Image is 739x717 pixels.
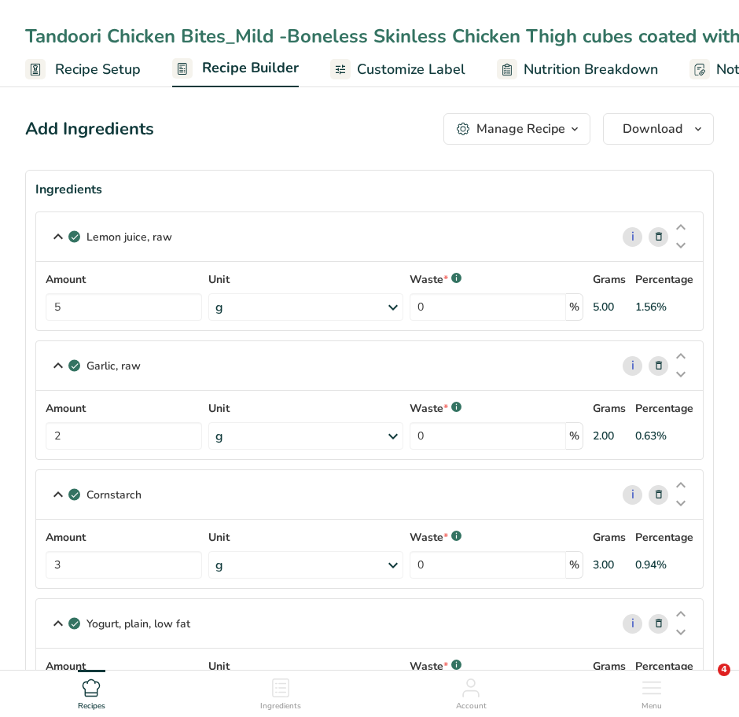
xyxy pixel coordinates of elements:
[593,658,626,675] p: Grams
[635,658,693,675] p: Percentage
[593,557,614,573] div: 3.00
[78,671,105,713] a: Recipes
[46,529,202,546] label: Amount
[172,50,299,88] a: Recipe Builder
[635,299,667,315] div: 1.56%
[476,119,565,138] div: Manage Recipe
[36,341,703,391] div: Garlic, raw i
[208,658,403,675] label: Unit
[86,229,172,245] p: Lemon juice, raw
[593,529,626,546] p: Grams
[456,700,487,712] span: Account
[623,485,642,505] a: i
[635,529,693,546] p: Percentage
[86,358,141,374] p: Garlic, raw
[208,529,403,546] label: Unit
[208,271,403,288] label: Unit
[524,59,658,80] span: Nutrition Breakdown
[623,227,642,247] a: i
[330,52,465,87] a: Customize Label
[497,52,658,87] a: Nutrition Breakdown
[623,356,642,376] a: i
[86,487,142,503] p: Cornstarch
[603,113,714,145] button: Download
[410,400,448,417] p: Waste
[215,556,223,575] div: g
[78,700,105,712] span: Recipes
[635,400,693,417] p: Percentage
[55,59,141,80] span: Recipe Setup
[456,671,487,713] a: Account
[202,57,299,79] span: Recipe Builder
[410,271,448,288] p: Waste
[410,529,448,546] p: Waste
[593,299,614,315] div: 5.00
[260,700,301,712] span: Ingredients
[635,271,693,288] p: Percentage
[686,664,723,701] iframe: Intercom live chat
[35,180,704,199] div: Ingredients
[46,658,202,675] label: Amount
[46,271,202,288] label: Amount
[208,400,403,417] label: Unit
[36,470,703,520] div: Cornstarch i
[36,599,703,649] div: Yogurt, plain, low fat i
[25,52,141,87] a: Recipe Setup
[593,400,626,417] p: Grams
[46,400,202,417] label: Amount
[357,59,465,80] span: Customize Label
[86,616,190,632] p: Yogurt, plain, low fat
[623,614,642,634] a: i
[593,271,626,288] p: Grams
[623,119,682,138] span: Download
[215,298,223,317] div: g
[635,428,667,444] div: 0.63%
[642,700,662,712] span: Menu
[635,557,667,573] div: 0.94%
[36,212,703,262] div: Lemon juice, raw i
[215,427,223,446] div: g
[410,658,448,675] p: Waste
[25,116,154,142] div: Add Ingredients
[260,671,301,713] a: Ingredients
[718,664,730,676] span: 4
[593,428,614,444] div: 2.00
[443,113,590,145] button: Manage Recipe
